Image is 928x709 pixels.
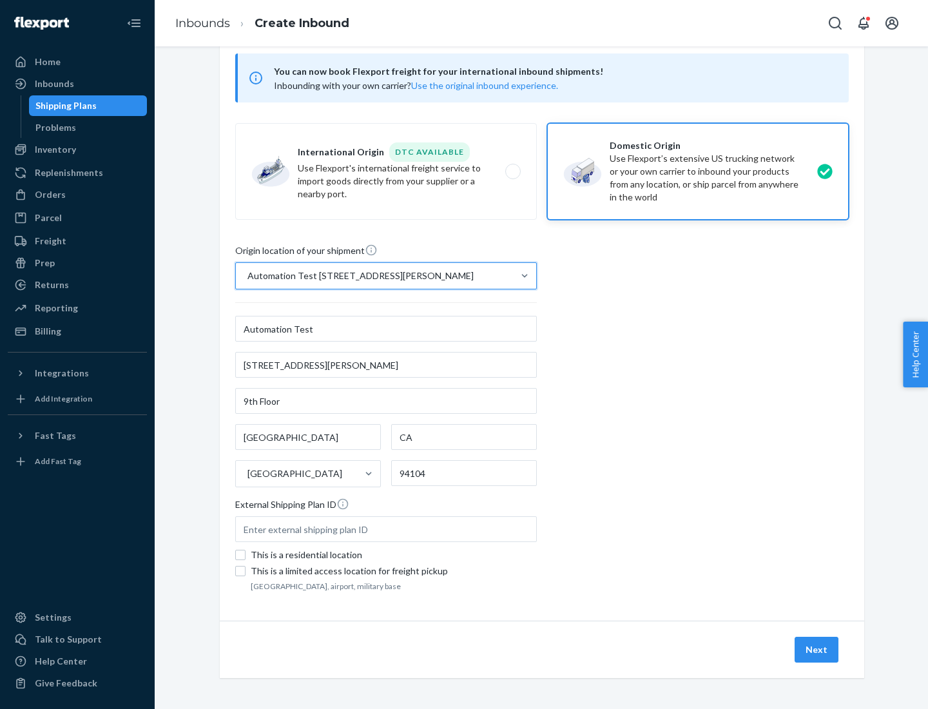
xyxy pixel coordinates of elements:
footer: [GEOGRAPHIC_DATA], airport, military base [251,581,537,592]
a: Freight [8,231,147,251]
a: Help Center [8,651,147,672]
button: Help Center [903,322,928,387]
div: Help Center [35,655,87,668]
button: Open Search Box [822,10,848,36]
input: Street Address 2 (Optional) [235,388,537,414]
div: Parcel [35,211,62,224]
a: Add Fast Tag [8,451,147,472]
span: Origin location of your shipment [235,244,378,262]
a: Inbounds [175,16,230,30]
div: Integrations [35,367,89,380]
span: External Shipping Plan ID [235,498,349,516]
div: Problems [35,121,76,134]
a: Prep [8,253,147,273]
div: Prep [35,257,55,269]
a: Add Integration [8,389,147,409]
div: Settings [35,611,72,624]
div: Give Feedback [35,677,97,690]
input: Enter external shipping plan ID [235,516,537,542]
div: Shipping Plans [35,99,97,112]
button: Open account menu [879,10,905,36]
input: City [235,424,381,450]
div: Reporting [35,302,78,315]
div: Inbounds [35,77,74,90]
div: This is a residential location [251,549,537,561]
a: Orders [8,184,147,205]
div: [GEOGRAPHIC_DATA] [247,467,342,480]
button: Open notifications [851,10,876,36]
ol: breadcrumbs [165,5,360,43]
div: Billing [35,325,61,338]
img: Flexport logo [14,17,69,30]
a: Talk to Support [8,629,147,650]
button: Integrations [8,363,147,384]
button: Close Navigation [121,10,147,36]
button: Give Feedback [8,673,147,694]
span: Inbounding with your own carrier? [274,80,558,91]
div: This is a limited access location for freight pickup [251,565,537,578]
div: Freight [35,235,66,248]
a: Home [8,52,147,72]
a: Returns [8,275,147,295]
button: Next [795,637,838,663]
div: Add Fast Tag [35,456,81,467]
div: Fast Tags [35,429,76,442]
input: [GEOGRAPHIC_DATA] [246,467,247,480]
a: Inbounds [8,73,147,94]
input: This is a residential location [235,550,246,560]
a: Shipping Plans [29,95,148,116]
button: Use the original inbound experience. [411,79,558,92]
a: Billing [8,321,147,342]
button: Fast Tags [8,425,147,446]
div: Home [35,55,61,68]
div: Add Integration [35,393,92,404]
a: Replenishments [8,162,147,183]
input: State [391,424,537,450]
div: Replenishments [35,166,103,179]
div: Inventory [35,143,76,156]
a: Reporting [8,298,147,318]
div: Automation Test [STREET_ADDRESS][PERSON_NAME] [247,269,474,282]
span: You can now book Flexport freight for your international inbound shipments! [274,64,833,79]
a: Problems [29,117,148,138]
input: This is a limited access location for freight pickup [235,566,246,576]
input: ZIP Code [391,460,537,486]
div: Returns [35,278,69,291]
div: Talk to Support [35,633,102,646]
a: Parcel [8,208,147,228]
input: Street Address [235,352,537,378]
div: Orders [35,188,66,201]
a: Settings [8,607,147,628]
a: Inventory [8,139,147,160]
input: First & Last Name [235,316,537,342]
a: Create Inbound [255,16,349,30]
